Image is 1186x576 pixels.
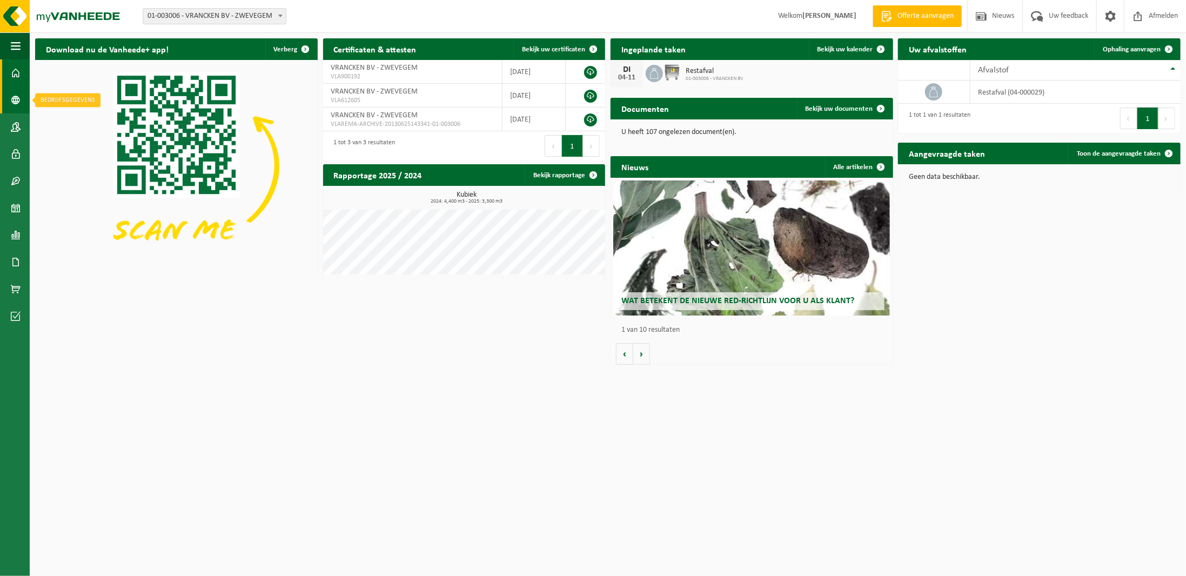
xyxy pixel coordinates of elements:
a: Wat betekent de nieuwe RED-richtlijn voor u als klant? [613,180,890,316]
h2: Download nu de Vanheede+ app! [35,38,179,59]
span: 01-003006 - VRANCKEN BV - ZWEVEGEM [143,9,286,24]
span: VLA900192 [331,72,494,81]
span: 2024: 4,400 m3 - 2025: 3,300 m3 [329,199,606,204]
a: Bekijk rapportage [525,164,604,186]
button: 1 [1137,108,1158,129]
h2: Rapportage 2025 / 2024 [323,164,433,185]
a: Bekijk uw kalender [809,38,892,60]
span: Ophaling aanvragen [1103,46,1161,53]
div: DI [616,65,638,74]
a: Ophaling aanvragen [1094,38,1180,60]
h2: Nieuws [611,156,659,177]
span: Toon de aangevraagde taken [1077,150,1161,157]
td: restafval (04-000029) [970,81,1181,104]
button: Next [1158,108,1175,129]
button: Verberg [265,38,317,60]
td: [DATE] [502,84,566,108]
button: Previous [1120,108,1137,129]
img: Download de VHEPlus App [35,60,318,272]
a: Offerte aanvragen [873,5,962,27]
td: [DATE] [502,108,566,131]
h2: Documenten [611,98,680,119]
button: Vorige [616,343,633,365]
span: Bekijk uw kalender [818,46,873,53]
span: Offerte aanvragen [895,11,956,22]
span: VLA612605 [331,96,494,105]
h3: Kubiek [329,191,606,204]
td: [DATE] [502,60,566,84]
button: Volgende [633,343,650,365]
img: WB-1100-GAL-GY-02 [663,63,681,82]
span: Bekijk uw certificaten [522,46,585,53]
span: VRANCKEN BV - ZWEVEGEM [331,88,418,96]
div: 1 tot 1 van 1 resultaten [903,106,970,130]
span: Verberg [274,46,298,53]
span: 01-003006 - VRANCKEN BV - ZWEVEGEM [143,8,286,24]
h2: Ingeplande taken [611,38,696,59]
button: 1 [562,135,583,157]
strong: [PERSON_NAME] [802,12,856,20]
p: U heeft 107 ongelezen document(en). [621,129,882,136]
span: 01-003006 - VRANCKEN BV [686,76,743,82]
span: VLAREMA-ARCHIVE-20130625143341-01-003006 [331,120,494,129]
span: Wat betekent de nieuwe RED-richtlijn voor u als klant? [621,297,854,305]
span: VRANCKEN BV - ZWEVEGEM [331,111,418,119]
p: Geen data beschikbaar. [909,173,1170,181]
div: 04-11 [616,74,638,82]
h2: Uw afvalstoffen [898,38,977,59]
a: Toon de aangevraagde taken [1068,143,1180,164]
div: 1 tot 3 van 3 resultaten [329,134,396,158]
span: Bekijk uw documenten [806,105,873,112]
p: 1 van 10 resultaten [621,326,888,334]
button: Next [583,135,600,157]
a: Bekijk uw documenten [797,98,892,119]
h2: Certificaten & attesten [323,38,427,59]
h2: Aangevraagde taken [898,143,996,164]
span: Restafval [686,67,743,76]
button: Previous [545,135,562,157]
a: Bekijk uw certificaten [513,38,604,60]
span: VRANCKEN BV - ZWEVEGEM [331,64,418,72]
a: Alle artikelen [825,156,892,178]
span: Afvalstof [979,66,1009,75]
